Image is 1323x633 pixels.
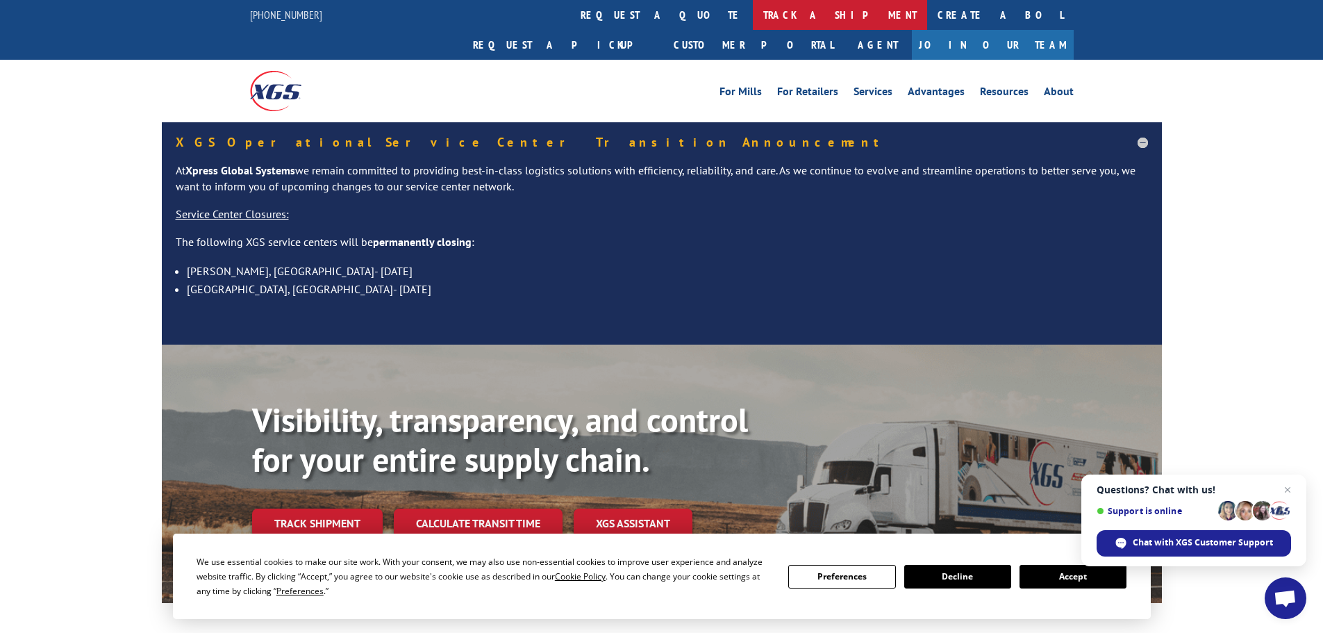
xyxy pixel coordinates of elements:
a: Request a pickup [463,30,663,60]
a: About [1044,86,1074,101]
p: The following XGS service centers will be : [176,234,1148,262]
li: [PERSON_NAME], [GEOGRAPHIC_DATA]- [DATE] [187,262,1148,280]
a: Services [854,86,892,101]
div: We use essential cookies to make our site work. With your consent, we may also use non-essential ... [197,554,772,598]
button: Decline [904,565,1011,589]
a: For Mills [719,86,762,101]
a: Customer Portal [663,30,844,60]
span: Preferences [276,585,324,597]
a: XGS ASSISTANT [574,509,692,539]
li: [GEOGRAPHIC_DATA], [GEOGRAPHIC_DATA]- [DATE] [187,280,1148,298]
strong: permanently closing [373,235,472,249]
b: Visibility, transparency, and control for your entire supply chain. [252,398,748,482]
span: Chat with XGS Customer Support [1097,530,1291,557]
button: Preferences [788,565,895,589]
span: Questions? Chat with us! [1097,484,1291,495]
a: [PHONE_NUMBER] [250,8,322,22]
div: Cookie Consent Prompt [173,534,1151,619]
p: At we remain committed to providing best-in-class logistics solutions with efficiency, reliabilit... [176,163,1148,207]
a: For Retailers [777,86,838,101]
a: Open chat [1265,577,1306,619]
a: Advantages [908,86,965,101]
a: Track shipment [252,509,383,538]
u: Service Center Closures: [176,207,289,221]
a: Agent [844,30,912,60]
button: Accept [1020,565,1126,589]
span: Cookie Policy [555,570,606,582]
a: Resources [980,86,1029,101]
a: Calculate transit time [394,509,563,539]
span: Chat with XGS Customer Support [1133,536,1273,549]
span: Support is online [1097,506,1213,516]
strong: Xpress Global Systems [185,163,295,177]
a: Join Our Team [912,30,1074,60]
h5: XGS Operational Service Center Transition Announcement [176,136,1148,149]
